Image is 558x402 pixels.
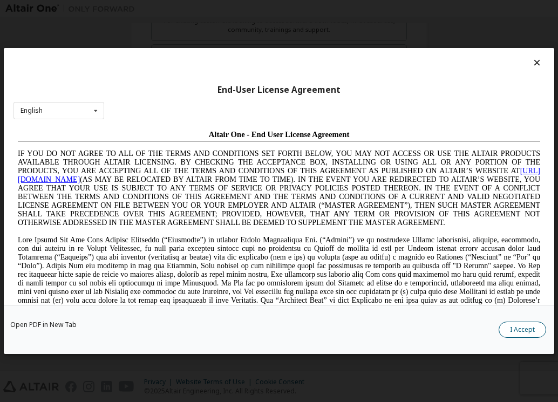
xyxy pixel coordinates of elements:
div: End-User License Agreement [13,85,545,96]
a: Open PDF in New Tab [10,322,77,328]
span: Lore Ipsumd Sit Ame Cons Adipisc Elitseddo (“Eiusmodte”) in utlabor Etdolo Magnaaliqua Eni. (“Adm... [4,110,527,196]
a: [URL][DOMAIN_NAME] [4,41,527,58]
button: I Accept [499,322,546,338]
span: IF YOU DO NOT AGREE TO ALL OF THE TERMS AND CONDITIONS SET FORTH BELOW, YOU MAY NOT ACCESS OR USE... [4,24,527,101]
div: English [21,107,43,114]
span: Altair One - End User License Agreement [195,4,336,13]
